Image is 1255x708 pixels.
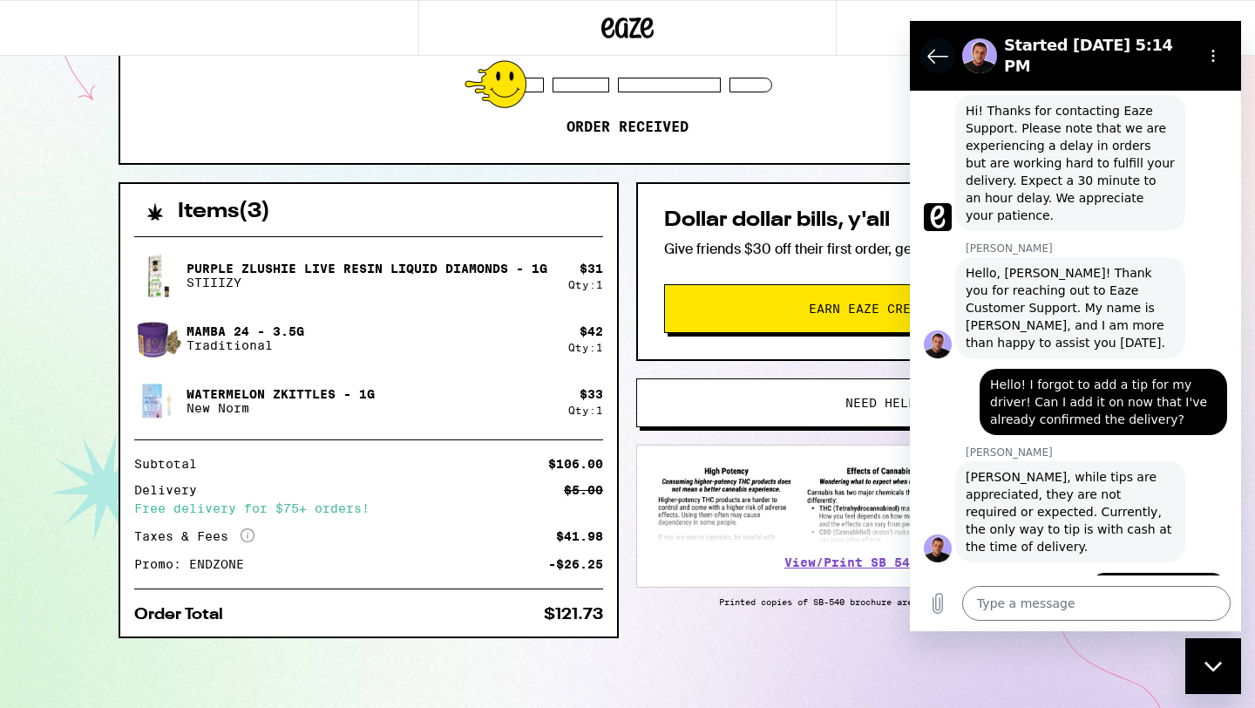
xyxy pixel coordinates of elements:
[134,502,603,514] div: Free delivery for $75+ orders!
[187,262,547,276] p: Purple Zlushie Live Resin Liquid Diamonds - 1g
[566,119,689,136] p: Order received
[568,405,603,416] div: Qty: 1
[134,314,183,363] img: Mamba 24 - 3.5g
[664,240,1109,258] p: Give friends $30 off their first order, get $40 credit for yourself!
[187,338,304,352] p: Traditional
[1185,638,1241,694] iframe: Button to launch messaging window, conversation in progress
[655,463,1118,544] img: SB 540 Brochure preview
[548,458,603,470] div: $106.00
[910,21,1241,631] iframe: Messaging window
[134,251,183,300] img: Purple Zlushie Live Resin Liquid Diamonds - 1g
[134,458,209,470] div: Subtotal
[187,276,547,289] p: STIIIZY
[187,401,375,415] p: New Norm
[809,303,934,315] span: Earn Eaze Credit
[544,607,603,623] div: $121.73
[134,484,209,496] div: Delivery
[187,324,304,338] p: Mamba 24 - 3.5g
[580,324,603,338] div: $ 42
[568,342,603,353] div: Qty: 1
[564,484,603,496] div: $5.00
[845,397,924,409] span: Need help?
[134,377,183,425] img: Watermelon Zkittles - 1g
[636,596,1136,607] p: Printed copies of SB-540 brochure are available with your driver
[134,607,235,623] div: Order Total
[134,558,256,570] div: Promo: ENDZONE
[664,284,1109,333] button: Earn Eaze Credit
[568,279,603,290] div: Qty: 1
[784,555,988,569] a: View/Print SB 540 Brochure
[580,387,603,401] div: $ 33
[664,210,1109,231] h2: Dollar dollar bills, y'all
[580,262,603,276] div: $ 31
[178,201,270,222] h2: Items ( 3 )
[548,558,603,570] div: -$26.25
[187,387,375,401] p: Watermelon Zkittles - 1g
[134,528,254,544] div: Taxes & Fees
[556,530,603,542] div: $41.98
[636,378,1133,427] button: Need help?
